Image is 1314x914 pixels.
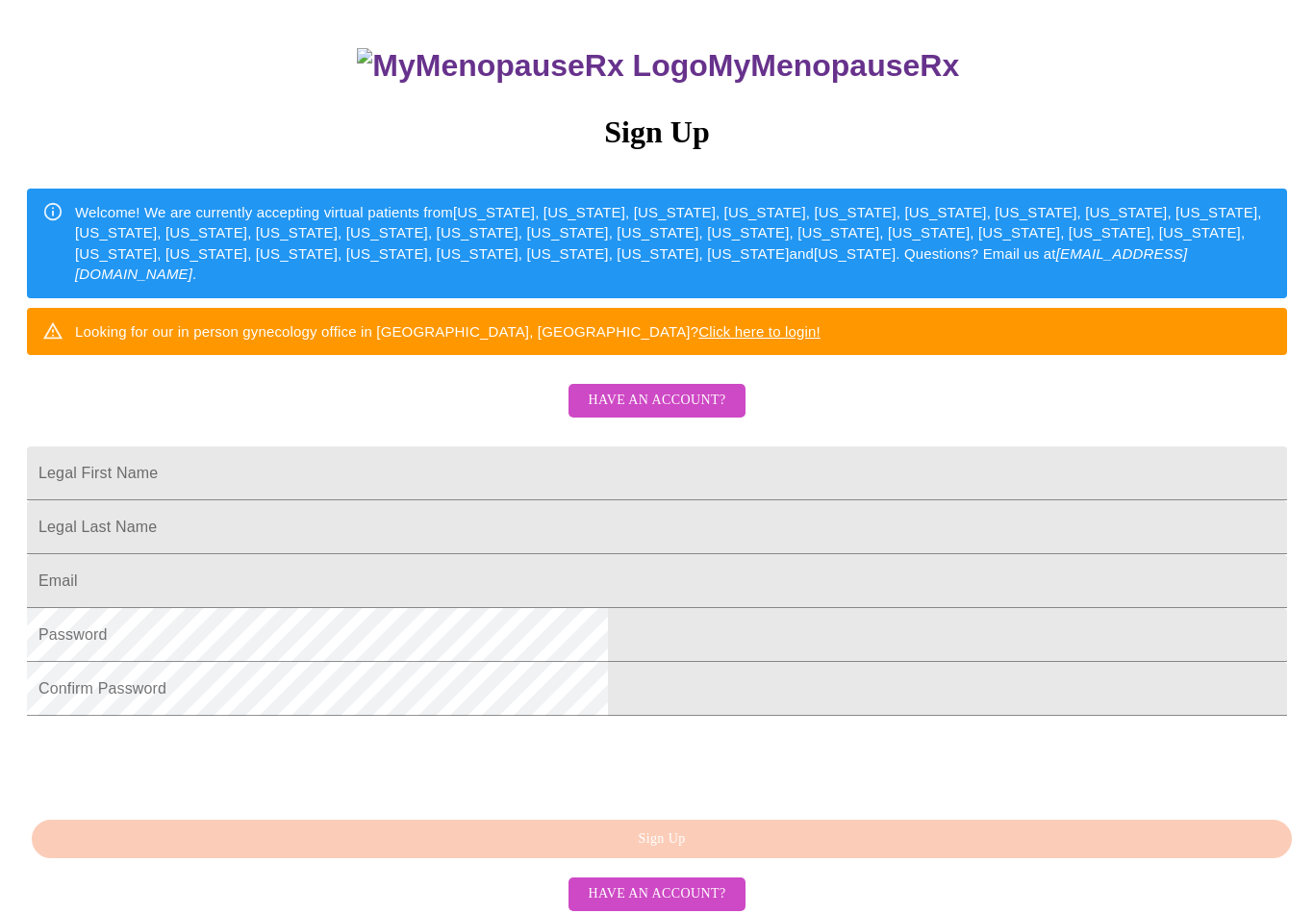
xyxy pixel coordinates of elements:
[75,194,1272,292] div: Welcome! We are currently accepting virtual patients from [US_STATE], [US_STATE], [US_STATE], [US...
[357,48,707,84] img: MyMenopauseRx Logo
[588,882,725,906] span: Have an account?
[564,405,749,421] a: Have an account?
[564,884,749,901] a: Have an account?
[27,114,1287,150] h3: Sign Up
[30,48,1288,84] h3: MyMenopauseRx
[569,877,745,911] button: Have an account?
[75,314,821,349] div: Looking for our in person gynecology office in [GEOGRAPHIC_DATA], [GEOGRAPHIC_DATA]?
[569,384,745,418] button: Have an account?
[27,725,319,800] iframe: reCAPTCHA
[698,323,821,340] a: Click here to login!
[588,389,725,413] span: Have an account?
